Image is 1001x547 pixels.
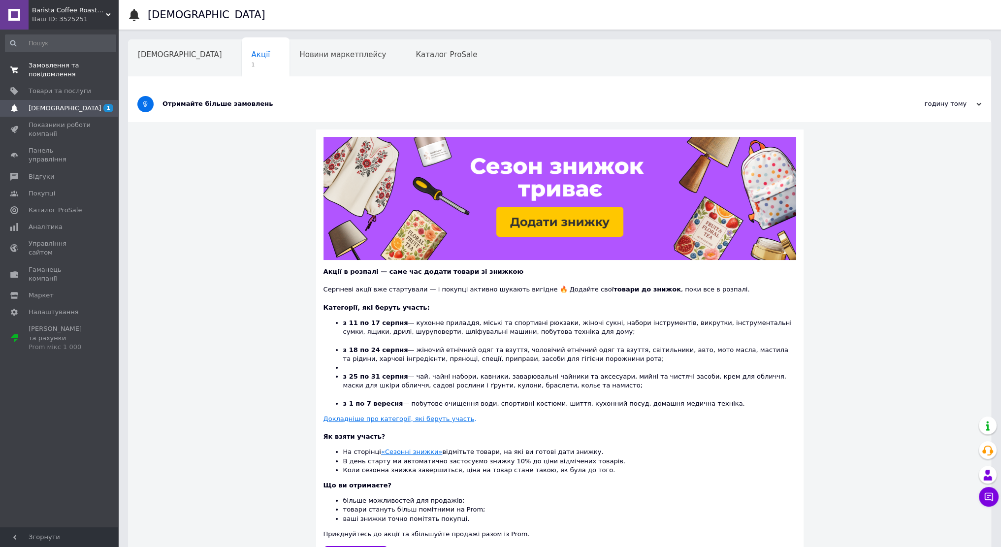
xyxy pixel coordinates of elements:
[162,99,883,108] div: Отримайте більше замовлень
[416,50,477,59] span: Каталог ProSale
[252,50,270,59] span: Акції
[343,319,796,346] li: — кухонне приладдя, міські та спортивні рюкзаки, жіночі сукні, набори інструментів, викрутки, інс...
[32,15,118,24] div: Ваш ID: 3525251
[323,481,796,539] div: Приєднуйтесь до акції та збільшуйте продажі разом із Prom.
[614,286,681,293] b: товари до знижок
[343,505,796,514] li: товари стануть більш помітними на Prom;
[29,206,82,215] span: Каталог ProSale
[323,415,475,422] u: Докладніше про категорії, які беруть участь
[323,304,430,311] b: Категорії, які беруть участь:
[138,50,222,59] span: [DEMOGRAPHIC_DATA]
[979,487,999,507] button: Чат з покупцем
[29,291,54,300] span: Маркет
[103,104,113,112] span: 1
[29,223,63,231] span: Аналітика
[343,400,403,407] b: з 1 по 7 вересня
[343,346,408,354] b: з 18 по 24 серпня
[29,87,91,96] span: Товари та послуги
[343,319,408,326] b: з 11 по 17 серпня
[343,457,796,466] li: В день старту ми автоматично застосуємо знижку 10% до ціни відмічених товарів.
[343,372,796,399] li: — чай, чайні набори, кавники, заварювальні чайники та аксесуари, мийні та чистячі засоби, крем дл...
[29,146,91,164] span: Панель управління
[5,34,116,52] input: Пошук
[343,496,796,505] li: більше можливостей для продажів;
[29,308,79,317] span: Налаштування
[252,61,270,68] span: 1
[323,433,386,440] b: Як взяти участь?
[29,189,55,198] span: Покупці
[323,276,796,294] div: Серпневі акції вже стартували — і покупці активно шукають вигідне 🔥 Додайте свої , поки все в роз...
[343,346,796,363] li: — жіночий етнічний одяг та взуття, чоловічий етнічний одяг та взуття, світильники, авто, мото мас...
[343,515,796,523] li: ваші знижки точно помітять покупці.
[323,268,523,275] b: Акції в розпалі — саме час додати товари зі знижкою
[29,265,91,283] span: Гаманець компанії
[148,9,265,21] h1: [DEMOGRAPHIC_DATA]
[343,399,796,408] li: — побутове очищення води, спортивні костюми, шиття, кухонний посуд, домашня медична техніка.
[299,50,386,59] span: Новини маркетплейсу
[323,415,477,422] a: Докладніше про категорії, які беруть участь.
[29,343,91,352] div: Prom мікс 1 000
[343,448,796,456] li: На сторінці відмітьте товари, на які ви готові дати знижку.
[343,373,408,380] b: з 25 по 31 серпня
[343,466,796,475] li: Коли сезонна знижка завершиться, ціна на товар стане такою, як була до того.
[29,172,54,181] span: Відгуки
[29,61,91,79] span: Замовлення та повідомлення
[29,324,91,352] span: [PERSON_NAME] та рахунки
[883,99,981,108] div: годину тому
[32,6,106,15] span: Barista Coffee Roasters
[381,448,442,455] a: «Сезонні знижки»
[29,121,91,138] span: Показники роботи компанії
[29,104,101,113] span: [DEMOGRAPHIC_DATA]
[29,239,91,257] span: Управління сайтом
[323,482,391,489] b: Що ви отримаєте?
